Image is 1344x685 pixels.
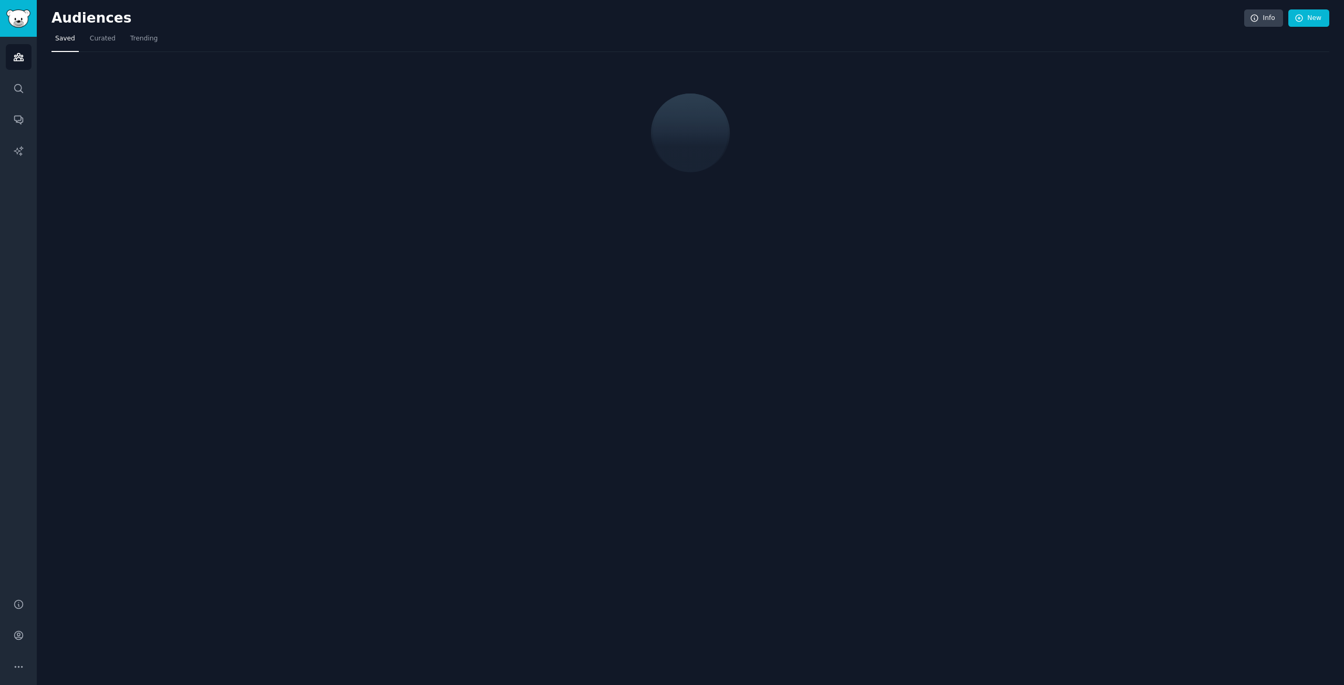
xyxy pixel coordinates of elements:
h2: Audiences [51,10,1244,27]
a: New [1288,9,1329,27]
span: Saved [55,34,75,44]
a: Info [1244,9,1283,27]
a: Saved [51,30,79,52]
a: Trending [127,30,161,52]
a: Curated [86,30,119,52]
span: Trending [130,34,158,44]
img: GummySearch logo [6,9,30,28]
span: Curated [90,34,116,44]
